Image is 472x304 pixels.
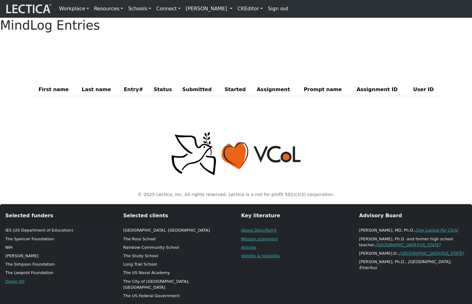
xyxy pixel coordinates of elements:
[5,253,113,259] p: [PERSON_NAME]
[5,244,113,250] p: NIH
[359,236,467,248] p: [PERSON_NAME], Ph.D. and former high school teacher,
[5,236,113,242] p: The Spencer Foundation
[123,227,231,233] p: [GEOGRAPHIC_DATA], [GEOGRAPHIC_DATA]
[354,209,472,222] div: Advisory Board
[241,228,277,233] a: About DiscoTest®
[222,83,254,96] th: Started
[123,244,231,250] p: Rainbow Community School
[5,261,113,267] p: The Simpson Foundation
[399,251,464,256] a: [GEOGRAPHIC_DATA][US_STATE]
[359,259,467,271] p: [PERSON_NAME], Ph.D.
[265,2,291,15] a: Sign out
[241,245,256,250] a: Articles
[376,243,440,247] a: [GEOGRAPHIC_DATA][US_STATE]
[354,83,411,96] th: Assignment ID
[359,227,467,233] p: [PERSON_NAME], MD, Ph.D.,
[359,250,467,256] p: [PERSON_NAME].D.,
[411,83,442,96] th: User ID
[301,83,354,96] th: Prompt name
[34,191,439,198] p: © 2025 Lectica, Inc. All rights reserved. Lectica is a not for profit 501(c)(3) corporation.
[241,237,278,241] a: Mission statement
[151,83,180,96] th: Status
[183,2,235,15] a: [PERSON_NAME]
[169,131,303,176] img: Peace, love, VCoL
[126,2,154,15] a: Schools
[123,293,231,299] p: The US Federal Government
[57,2,92,15] a: Workplace
[123,270,231,276] p: The US Naval Academy
[36,83,79,96] th: First name
[79,83,122,96] th: Last name
[5,279,25,284] a: Donor list
[5,227,113,233] p: IES (US Department of Education)
[123,278,231,290] p: The City of [GEOGRAPHIC_DATA], [GEOGRAPHIC_DATA]
[123,253,231,259] p: The Study School
[118,209,236,222] div: Selected clients
[241,253,280,258] a: Validity & reliability
[235,2,265,15] a: CKEditor
[180,83,222,96] th: Submitted
[5,270,113,276] p: The Leopold Foundation
[121,83,151,96] th: Entry#
[254,83,301,96] th: Assignment
[154,2,183,15] a: Connect
[236,209,354,222] div: Key literature
[123,261,231,267] p: Long Trail School
[359,259,451,270] em: , [GEOGRAPHIC_DATA], Emeritus
[123,236,231,242] p: The Ross School
[92,2,126,15] a: Resources
[0,209,118,222] div: Selected funders
[5,3,52,15] img: lecticalive
[416,228,458,233] a: One Laptop Per Child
